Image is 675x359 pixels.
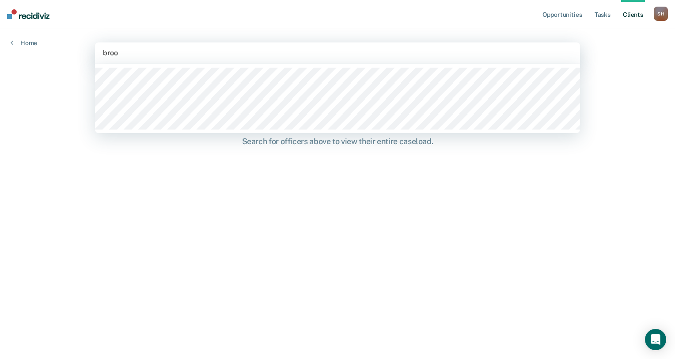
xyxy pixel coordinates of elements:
[654,7,668,21] button: SH
[11,39,37,47] a: Home
[654,7,668,21] div: S H
[7,9,49,19] img: Recidiviz
[645,329,666,350] div: Open Intercom Messenger
[196,137,479,146] div: Search for officers above to view their entire caseload.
